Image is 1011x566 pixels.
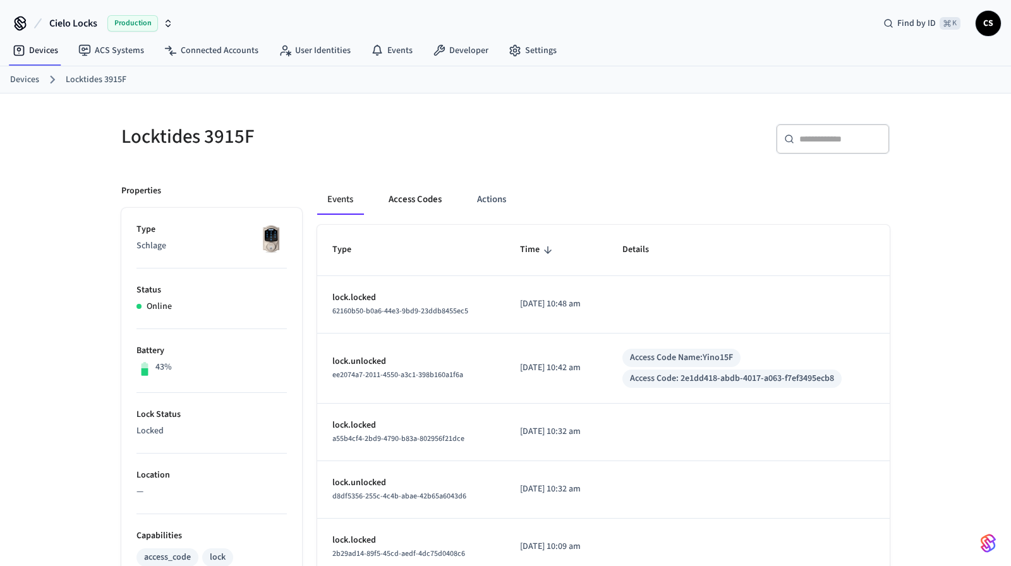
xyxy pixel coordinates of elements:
[332,355,490,368] p: lock.unlocked
[361,39,423,62] a: Events
[977,12,1000,35] span: CS
[332,419,490,432] p: lock.locked
[136,223,287,236] p: Type
[520,483,592,496] p: [DATE] 10:32 am
[136,485,287,498] p: —
[332,370,463,380] span: ee2074a7-2011-4550-a3c1-398b160a1f6a
[136,469,287,482] p: Location
[144,551,191,564] div: access_code
[520,240,556,260] span: Time
[332,548,465,559] span: 2b29ad14-89f5-45cd-aedf-4dc75d0408c6
[10,73,39,87] a: Devices
[121,184,161,198] p: Properties
[136,408,287,421] p: Lock Status
[940,17,960,30] span: ⌘ K
[332,534,490,547] p: lock.locked
[136,529,287,543] p: Capabilities
[317,184,890,215] div: ant example
[154,39,269,62] a: Connected Accounts
[332,240,368,260] span: Type
[332,291,490,304] p: lock.locked
[467,184,516,215] button: Actions
[520,540,592,553] p: [DATE] 10:09 am
[897,17,936,30] span: Find by ID
[121,124,498,150] h5: Locktides 3915F
[210,551,226,564] div: lock
[107,15,158,32] span: Production
[332,476,490,490] p: lock.unlocked
[269,39,361,62] a: User Identities
[630,372,834,385] div: Access Code: 2e1dd418-abdb-4017-a063-f7ef3495ecb8
[317,184,363,215] button: Events
[332,306,468,316] span: 62160b50-b0a6-44e3-9bd9-23ddb8455ec5
[255,223,287,255] img: Schlage Sense Smart Deadbolt with Camelot Trim, Front
[136,284,287,297] p: Status
[520,361,592,375] p: [DATE] 10:42 am
[136,424,287,438] p: Locked
[3,39,68,62] a: Devices
[499,39,567,62] a: Settings
[332,433,464,444] span: a55b4cf4-2bd9-4790-b83a-802956f21dce
[976,11,1001,36] button: CS
[332,491,466,502] span: d8df5356-255c-4c4b-abae-42b65a6043d6
[873,12,971,35] div: Find by ID⌘ K
[68,39,154,62] a: ACS Systems
[136,344,287,358] p: Battery
[155,361,172,374] p: 43%
[66,73,126,87] a: Locktides 3915F
[622,240,665,260] span: Details
[630,351,733,364] div: Access Code Name: Yino15F
[378,184,452,215] button: Access Codes
[147,300,172,313] p: Online
[981,533,996,553] img: SeamLogoGradient.69752ec5.svg
[49,16,97,31] span: Cielo Locks
[520,425,592,438] p: [DATE] 10:32 am
[423,39,499,62] a: Developer
[520,298,592,311] p: [DATE] 10:48 am
[136,239,287,253] p: Schlage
